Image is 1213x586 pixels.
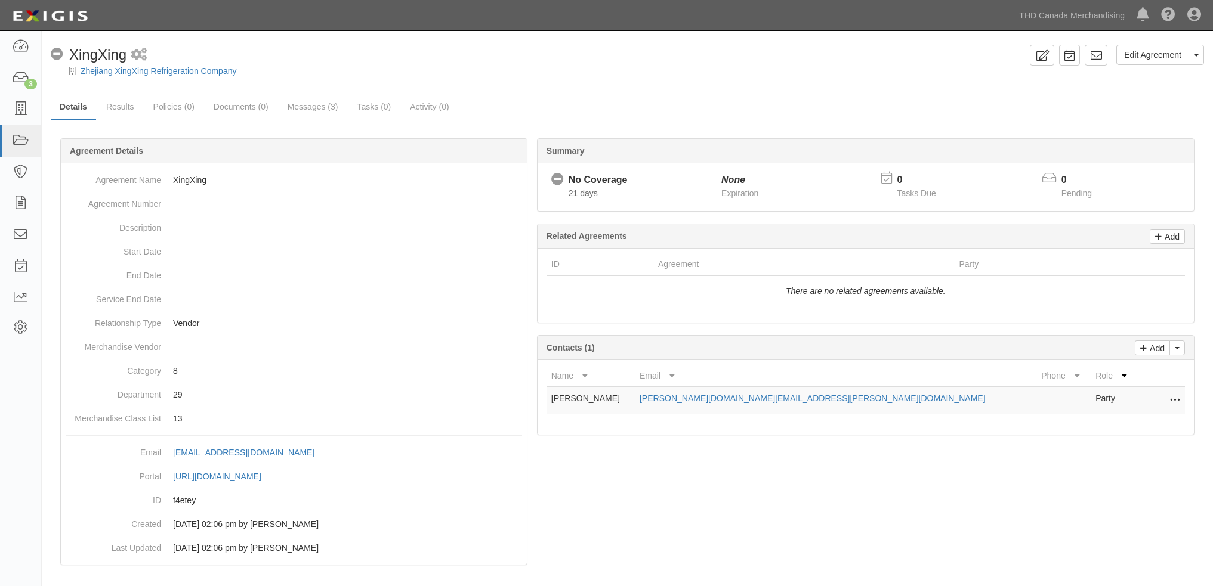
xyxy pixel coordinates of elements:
[1135,340,1170,355] a: Add
[66,216,161,234] dt: Description
[69,46,126,63] span: XingXing
[1161,8,1175,23] i: Help Center - Complianz
[721,175,745,185] i: None
[547,365,635,387] th: Name
[66,512,522,536] dd: [DATE] 02:06 pm by [PERSON_NAME]
[173,365,522,377] p: 8
[66,383,161,401] dt: Department
[786,286,946,296] i: There are no related agreements available.
[66,168,161,186] dt: Agreement Name
[9,5,91,27] img: logo-5460c22ac91f19d4615b14bd174203de0afe785f0fc80cf4dbbc73dc1793850b.png
[897,188,936,198] span: Tasks Due
[1116,45,1189,65] a: Edit Agreement
[279,95,347,119] a: Messages (3)
[1147,341,1165,355] p: Add
[66,512,161,530] dt: Created
[131,49,147,61] i: 1 scheduled workflow
[144,95,203,119] a: Policies (0)
[653,253,955,275] th: Agreement
[66,311,522,335] dd: Vendor
[66,536,522,560] dd: [DATE] 02:06 pm by [PERSON_NAME]
[66,263,161,281] dt: End Date
[173,447,314,458] div: [EMAIL_ADDRESS][DOMAIN_NAME]
[640,393,986,403] a: [PERSON_NAME][DOMAIN_NAME][EMAIL_ADDRESS][PERSON_NAME][DOMAIN_NAME]
[66,407,161,424] dt: Merchandise Class List
[66,441,161,458] dt: Email
[173,413,522,424] p: 13
[635,365,1036,387] th: Email
[1091,365,1137,387] th: Role
[1061,188,1092,198] span: Pending
[1091,387,1137,414] td: Party
[66,488,522,512] dd: f4etey
[66,335,161,353] dt: Merchandise Vendor
[51,45,126,65] div: XingXing
[955,253,1128,275] th: Party
[401,95,458,119] a: Activity (0)
[66,240,161,258] dt: Start Date
[51,48,63,61] i: No Coverage
[66,311,161,329] dt: Relationship Type
[66,192,161,210] dt: Agreement Number
[348,95,400,119] a: Tasks (0)
[721,188,758,198] span: Expiration
[1036,365,1091,387] th: Phone
[569,188,598,198] span: Since 08/26/2025
[173,389,522,401] p: 29
[66,488,161,506] dt: ID
[173,472,274,481] a: [URL][DOMAIN_NAME]
[551,173,564,186] i: No Coverage
[1013,4,1131,27] a: THD Canada Merchandising
[569,173,628,187] div: No Coverage
[547,231,627,241] b: Related Agreements
[1061,173,1107,187] p: 0
[66,359,161,377] dt: Category
[173,448,328,457] a: [EMAIL_ADDRESS][DOMAIN_NAME]
[547,343,595,352] b: Contacts (1)
[897,173,950,187] p: 0
[547,253,653,275] th: ID
[547,387,635,414] td: [PERSON_NAME]
[1162,230,1180,243] p: Add
[66,536,161,554] dt: Last Updated
[66,287,161,305] dt: Service End Date
[66,464,161,482] dt: Portal
[70,146,143,156] b: Agreement Details
[51,95,96,120] a: Details
[81,66,236,76] a: Zhejiang XingXing Refrigeration Company
[205,95,277,119] a: Documents (0)
[97,95,143,119] a: Results
[547,146,585,156] b: Summary
[24,79,37,89] div: 3
[66,168,522,192] dd: XingXing
[1150,229,1185,244] a: Add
